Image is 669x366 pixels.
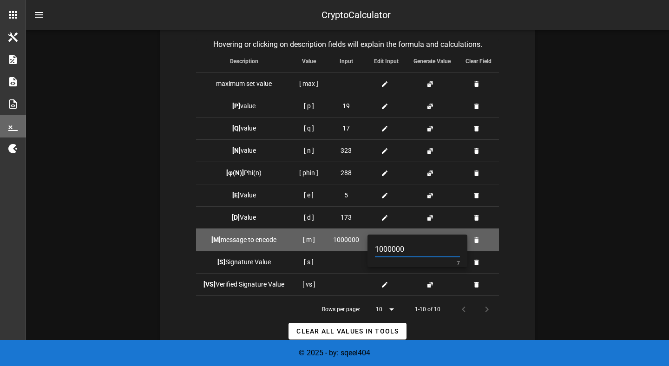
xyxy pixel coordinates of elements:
[292,50,326,72] th: Value
[333,235,359,245] span: 1000000
[232,147,241,154] b: [N]
[376,302,397,317] div: 10Rows per page:
[226,169,262,176] span: Phi(n)
[292,273,326,295] td: [ vs ]
[230,58,258,65] span: Description
[326,50,367,72] th: Input
[342,124,350,133] span: 17
[217,258,225,266] b: [S]
[341,168,352,178] span: 288
[203,281,216,288] b: [VS]
[344,190,348,200] span: 5
[458,50,499,72] th: Clear Field
[374,58,399,65] span: Edit Input
[292,95,326,117] td: [ p ]
[211,236,221,243] b: [M]
[376,305,382,314] div: 10
[232,191,256,199] span: Value
[413,58,451,65] span: Generate Value
[415,305,440,314] div: 1-10 of 10
[226,169,244,176] b: [φ(N)]
[196,50,292,72] th: Description
[232,214,256,221] span: Value
[367,50,406,72] th: Edit Input
[232,124,256,132] span: value
[232,147,256,154] span: value
[292,229,326,251] td: [ m ]
[196,39,499,50] caption: Hovering or clicking on description fields will explain the formula and calculations.
[289,323,406,340] button: Clear all Values in Tools
[341,146,352,156] span: 323
[232,124,241,132] b: [Q]
[232,102,240,110] b: [P]
[340,58,353,65] span: Input
[302,58,316,65] span: Value
[232,191,240,199] b: [E]
[296,327,399,335] span: Clear all Values in Tools
[466,58,492,65] span: Clear Field
[292,117,326,139] td: [ q ]
[292,72,326,95] td: [ max ]
[211,236,276,243] span: message to encode
[232,214,240,221] b: [D]
[216,80,272,87] span: maximum set value
[292,251,326,273] td: [ s ]
[341,213,352,222] span: 173
[457,261,460,267] div: 7
[28,4,50,26] button: nav-menu-toggle
[292,139,326,162] td: [ n ]
[342,101,350,111] span: 19
[292,184,326,206] td: [ e ]
[292,206,326,229] td: [ d ]
[203,281,284,288] span: Verified Signature Value
[232,102,256,110] span: value
[217,258,271,266] span: Signature Value
[321,8,391,22] div: CryptoCalculator
[406,50,458,72] th: Generate Value
[292,162,326,184] td: [ phin ]
[322,296,397,323] div: Rows per page:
